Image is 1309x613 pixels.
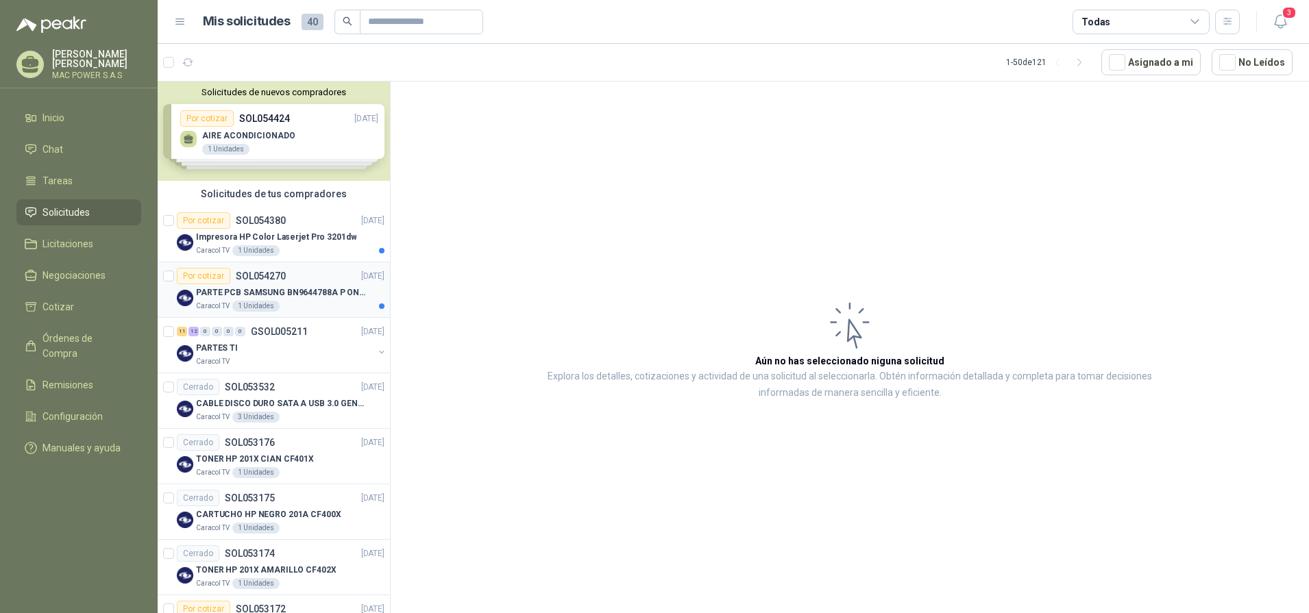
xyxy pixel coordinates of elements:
p: Caracol TV [196,467,230,478]
span: Negociaciones [42,268,106,283]
span: Configuración [42,409,103,424]
span: Órdenes de Compra [42,331,128,361]
p: [DATE] [361,381,384,394]
span: 3 [1282,6,1297,19]
p: Caracol TV [196,245,230,256]
span: Tareas [42,173,73,188]
p: SOL053176 [225,438,275,447]
span: Manuales y ayuda [42,440,121,455]
div: 1 Unidades [232,245,280,256]
div: 1 Unidades [232,301,280,312]
a: Licitaciones [16,231,141,257]
p: [DATE] [361,547,384,560]
p: [DATE] [361,492,384,505]
img: Company Logo [177,567,193,584]
button: Asignado a mi [1101,49,1201,75]
div: 1 Unidades [232,523,280,534]
p: PARTES TI [196,342,238,355]
a: CerradoSOL053176[DATE] Company LogoTONER HP 201X CIAN CF401XCaracol TV1 Unidades [158,429,390,484]
a: Remisiones [16,372,141,398]
img: Company Logo [177,345,193,362]
div: 0 [212,327,222,336]
div: Cerrado [177,545,219,562]
p: [DATE] [361,436,384,449]
div: 1 Unidades [232,578,280,589]
p: [DATE] [361,325,384,338]
p: Caracol TV [196,523,230,534]
img: Company Logo [177,290,193,306]
div: 0 [200,327,210,336]
p: CARTUCHO HP NEGRO 201A CF400X [196,508,341,521]
h3: Aún no has seleccionado niguna solicitud [755,353,944,368]
p: [DATE] [361,214,384,227]
div: 11 [177,327,187,336]
p: SOL054380 [236,216,286,225]
p: MAC POWER S.A.S [52,71,141,79]
p: CABLE DISCO DURO SATA A USB 3.0 GENERICO [196,397,367,410]
span: Cotizar [42,299,74,314]
img: Company Logo [177,512,193,528]
p: [PERSON_NAME] [PERSON_NAME] [52,49,141,68]
p: PARTE PCB SAMSUNG BN9644788A P ONECONNE [196,286,367,299]
img: Company Logo [177,401,193,417]
span: Solicitudes [42,205,90,220]
p: SOL054270 [236,271,286,281]
p: Caracol TV [196,356,230,367]
span: Inicio [42,110,64,125]
img: Company Logo [177,234,193,251]
div: Cerrado [177,434,219,451]
span: search [343,16,352,26]
p: Explora los detalles, cotizaciones y actividad de una solicitud al seleccionarla. Obtén informaci... [528,368,1172,401]
button: No Leídos [1212,49,1293,75]
div: Cerrado [177,379,219,395]
button: 3 [1268,10,1293,34]
div: Cerrado [177,490,219,506]
p: GSOL005211 [251,327,308,336]
img: Logo peakr [16,16,86,33]
a: Solicitudes [16,199,141,225]
p: Caracol TV [196,578,230,589]
a: Manuales y ayuda [16,435,141,461]
div: Solicitudes de tus compradores [158,181,390,207]
p: Impresora HP Color Laserjet Pro 3201dw [196,231,356,244]
a: Órdenes de Compra [16,325,141,366]
div: 12 [188,327,199,336]
a: Chat [16,136,141,162]
a: Tareas [16,168,141,194]
p: TONER HP 201X AMARILLO CF402X [196,564,337,577]
button: Solicitudes de nuevos compradores [163,87,384,97]
a: Configuración [16,403,141,429]
span: Remisiones [42,377,93,392]
a: Por cotizarSOL054270[DATE] Company LogoPARTE PCB SAMSUNG BN9644788A P ONECONNECaracol TV1 Unidades [158,262,390,318]
span: 40 [302,14,323,30]
div: Todas [1081,14,1110,29]
div: 0 [235,327,245,336]
p: [DATE] [361,270,384,283]
h1: Mis solicitudes [203,12,291,32]
a: Negociaciones [16,262,141,288]
img: Company Logo [177,456,193,473]
span: Chat [42,142,63,157]
div: Por cotizar [177,268,230,284]
p: SOL053175 [225,493,275,503]
p: TONER HP 201X CIAN CF401X [196,453,314,466]
span: Licitaciones [42,236,93,251]
a: CerradoSOL053532[DATE] Company LogoCABLE DISCO DURO SATA A USB 3.0 GENERICOCaracol TV3 Unidades [158,373,390,429]
div: 1 Unidades [232,467,280,478]
div: 3 Unidades [232,412,280,423]
a: 11 12 0 0 0 0 GSOL005211[DATE] Company LogoPARTES TICaracol TV [177,323,387,367]
div: Por cotizar [177,212,230,229]
a: Cotizar [16,294,141,320]
div: Solicitudes de nuevos compradoresPor cotizarSOL054424[DATE] AIRE ACONDICIONADO1 UnidadesPor cotiz... [158,82,390,181]
a: Por cotizarSOL054380[DATE] Company LogoImpresora HP Color Laserjet Pro 3201dwCaracol TV1 Unidades [158,207,390,262]
p: Caracol TV [196,301,230,312]
p: SOL053532 [225,382,275,392]
a: CerradoSOL053175[DATE] Company LogoCARTUCHO HP NEGRO 201A CF400XCaracol TV1 Unidades [158,484,390,540]
a: Inicio [16,105,141,131]
div: 1 - 50 de 121 [1006,51,1090,73]
div: 0 [223,327,234,336]
a: CerradoSOL053174[DATE] Company LogoTONER HP 201X AMARILLO CF402XCaracol TV1 Unidades [158,540,390,595]
p: Caracol TV [196,412,230,423]
p: SOL053174 [225,549,275,558]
